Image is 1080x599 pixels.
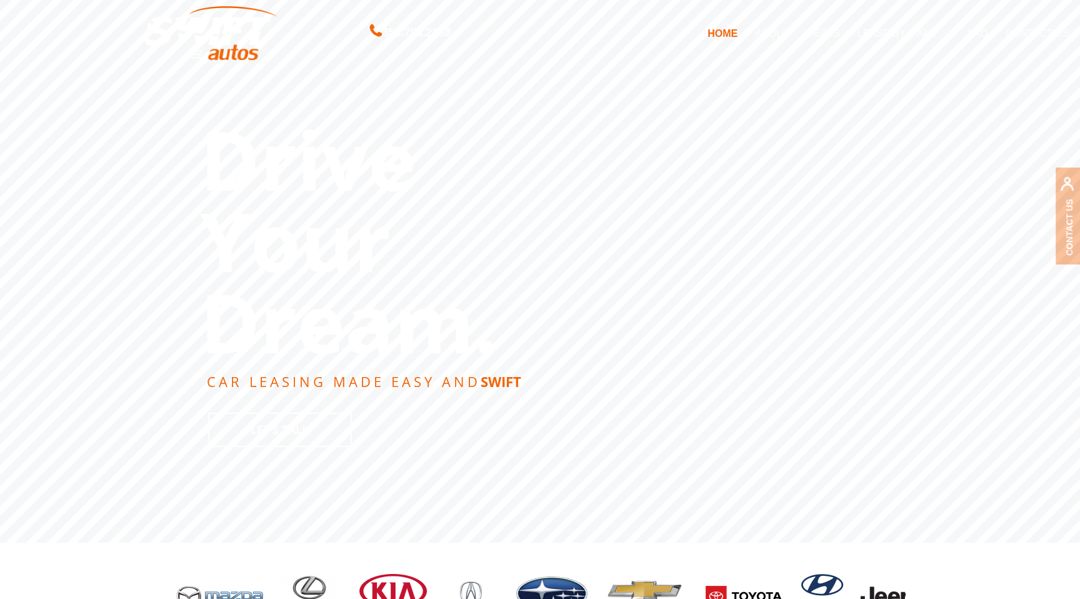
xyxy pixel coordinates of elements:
[699,20,746,46] a: HOME
[997,20,1079,46] a: CONTACT US
[849,20,959,46] a: LEASE BY MAKE
[382,24,451,42] span: 855.793.2888
[208,413,352,447] a: Let's Talk
[746,20,798,46] a: ABOUT
[798,20,848,46] a: DEALS
[481,372,521,391] strong: SWIFT
[207,375,521,388] rs-layer: CAR LEASING MADE EASY AND
[370,28,451,38] a: 855.793.2888
[959,20,997,46] a: FAQ
[200,119,497,363] rs-layer: Drive Your Dream.
[146,6,277,61] img: Swift Autos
